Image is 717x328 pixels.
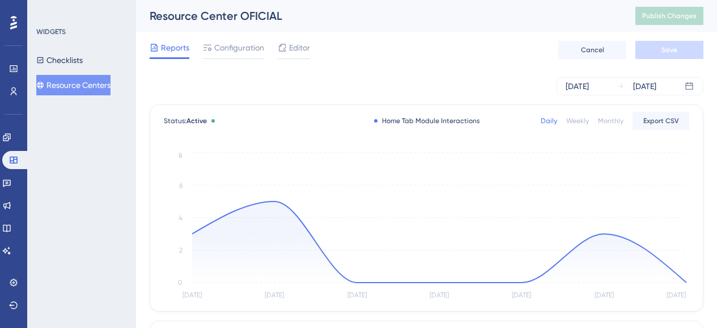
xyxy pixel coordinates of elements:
tspan: 2 [179,246,183,254]
span: Publish Changes [642,11,697,20]
tspan: [DATE] [265,291,284,299]
div: Monthly [598,116,623,125]
div: Home Tab Module Interactions [374,116,480,125]
tspan: [DATE] [667,291,686,299]
tspan: [DATE] [595,291,614,299]
iframe: UserGuiding AI Assistant Launcher [669,283,703,317]
button: Cancel [558,41,626,59]
div: [DATE] [633,79,656,93]
tspan: [DATE] [347,291,367,299]
tspan: 8 [179,152,183,159]
button: Resource Centers [36,75,111,95]
span: Save [661,45,677,54]
span: Editor [289,41,310,54]
div: [DATE] [566,79,589,93]
tspan: 6 [179,182,183,190]
button: Publish Changes [635,7,703,25]
div: WIDGETS [36,27,66,36]
span: Active [186,117,207,125]
span: Export CSV [643,116,679,125]
span: Status: [164,116,207,125]
div: Weekly [566,116,589,125]
tspan: 4 [179,214,183,222]
div: Daily [541,116,557,125]
span: Cancel [581,45,604,54]
span: Configuration [214,41,264,54]
button: Checklists [36,50,83,70]
tspan: [DATE] [183,291,202,299]
button: Save [635,41,703,59]
button: Export CSV [633,112,689,130]
div: Resource Center OFICIAL [150,8,607,24]
tspan: [DATE] [430,291,449,299]
tspan: 0 [178,279,183,287]
tspan: [DATE] [512,291,531,299]
span: Reports [161,41,189,54]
